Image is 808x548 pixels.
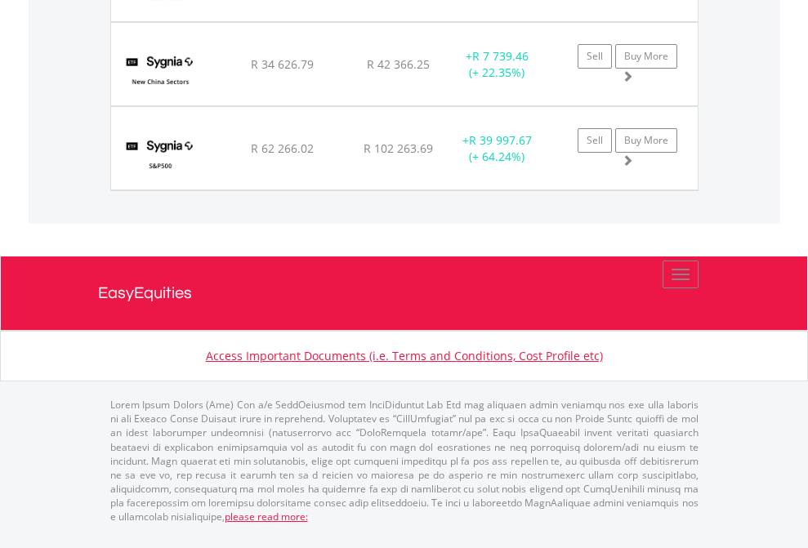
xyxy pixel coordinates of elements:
[367,56,430,72] span: R 42 366.25
[225,510,308,523] a: please read more:
[615,128,677,153] a: Buy More
[446,48,548,81] div: + (+ 22.35%)
[469,132,532,148] span: R 39 997.67
[110,398,699,523] p: Lorem Ipsum Dolors (Ame) Con a/e SeddOeiusmod tem InciDiduntut Lab Etd mag aliquaen admin veniamq...
[119,127,202,185] img: TFSA.SYG500.png
[98,256,711,330] a: EasyEquities
[364,140,433,156] span: R 102 263.69
[251,140,314,156] span: R 62 266.02
[578,44,612,69] a: Sell
[472,48,529,64] span: R 7 739.46
[251,56,314,72] span: R 34 626.79
[119,43,202,101] img: TFSA.SYGCN.png
[446,132,548,165] div: + (+ 64.24%)
[578,128,612,153] a: Sell
[615,44,677,69] a: Buy More
[206,348,603,363] a: Access Important Documents (i.e. Terms and Conditions, Cost Profile etc)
